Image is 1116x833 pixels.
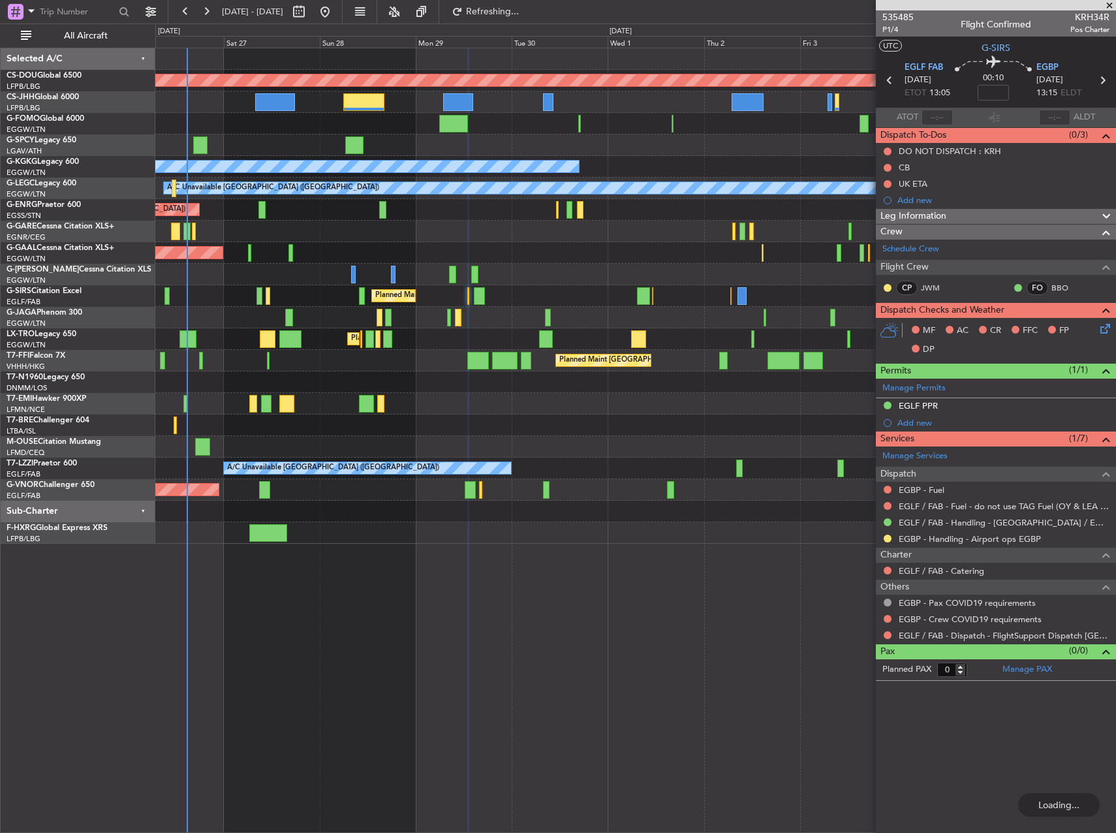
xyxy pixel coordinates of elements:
[7,201,37,209] span: G-ENRG
[882,10,914,24] span: 535485
[7,158,37,166] span: G-KGKG
[34,31,138,40] span: All Aircraft
[880,644,895,659] span: Pax
[7,287,82,295] a: G-SIRSCitation Excel
[897,195,1109,206] div: Add new
[224,36,320,48] div: Sat 27
[7,319,46,328] a: EGGW/LTN
[7,362,45,371] a: VHHH/HKG
[7,491,40,501] a: EGLF/FAB
[1069,644,1088,657] span: (0/0)
[7,146,42,156] a: LGAV/ATH
[167,178,379,198] div: A/C Unavailable [GEOGRAPHIC_DATA] ([GEOGRAPHIC_DATA])
[7,469,40,479] a: EGLF/FAB
[880,364,911,379] span: Permits
[7,309,82,317] a: G-JAGAPhenom 300
[40,2,115,22] input: Trip Number
[7,352,29,360] span: T7-FFI
[899,178,927,189] div: UK ETA
[7,352,65,360] a: T7-FFIFalcon 7X
[320,36,416,48] div: Sun 28
[905,87,926,100] span: ETOT
[7,460,33,467] span: T7-LZZI
[7,524,108,532] a: F-HXRGGlobal Express XRS
[7,395,32,403] span: T7-EMI
[880,128,946,143] span: Dispatch To-Dos
[880,260,929,275] span: Flight Crew
[882,382,946,395] a: Manage Permits
[1036,61,1059,74] span: EGBP
[7,481,95,489] a: G-VNORChallenger 650
[7,72,82,80] a: CS-DOUGlobal 6500
[879,40,902,52] button: UTC
[7,103,40,113] a: LFPB/LBG
[7,330,35,338] span: LX-TRO
[905,61,943,74] span: EGLF FAB
[7,340,46,350] a: EGGW/LTN
[1018,793,1100,817] div: Loading...
[905,74,931,87] span: [DATE]
[7,254,46,264] a: EGGW/LTN
[882,663,931,676] label: Planned PAX
[14,25,142,46] button: All Aircraft
[7,395,86,403] a: T7-EMIHawker 900XP
[7,136,76,144] a: G-SPCYLegacy 650
[7,534,40,544] a: LFPB/LBG
[1069,128,1088,142] span: (0/3)
[7,373,43,381] span: T7-N1960
[128,36,224,48] div: Fri 26
[921,282,950,294] a: JWM
[7,232,46,242] a: EGNR/CEG
[7,330,76,338] a: LX-TROLegacy 650
[7,460,77,467] a: T7-LZZIPraetor 600
[899,501,1109,512] a: EGLF / FAB - Fuel - do not use TAG Fuel (OY & LEA only) EGLF / FAB
[899,162,910,173] div: CB
[465,7,520,16] span: Refreshing...
[990,324,1001,338] span: CR
[7,223,114,230] a: G-GARECessna Citation XLS+
[7,125,46,134] a: EGGW/LTN
[222,6,283,18] span: [DATE] - [DATE]
[351,329,557,349] div: Planned Maint [GEOGRAPHIC_DATA] ([GEOGRAPHIC_DATA])
[882,243,939,256] a: Schedule Crew
[7,383,47,393] a: DNMM/LOS
[983,72,1004,85] span: 00:10
[961,18,1031,31] div: Flight Confirmed
[7,438,101,446] a: M-OUSECitation Mustang
[7,180,35,187] span: G-LEGC
[416,36,512,48] div: Mon 29
[7,223,37,230] span: G-GARE
[880,548,912,563] span: Charter
[1061,87,1081,100] span: ELDT
[7,244,114,252] a: G-GAALCessna Citation XLS+
[1002,663,1052,676] a: Manage PAX
[800,36,896,48] div: Fri 3
[1036,87,1057,100] span: 13:15
[7,93,79,101] a: CS-JHHGlobal 6000
[897,417,1109,428] div: Add new
[1069,363,1088,377] span: (1/1)
[1069,432,1088,445] span: (1/7)
[7,115,84,123] a: G-FOMOGlobal 6000
[7,136,35,144] span: G-SPCY
[7,180,76,187] a: G-LEGCLegacy 600
[899,614,1042,625] a: EGBP - Crew COVID19 requirements
[899,146,1001,157] div: DO NOT DISPATCH : KRH
[922,110,953,125] input: --:--
[7,244,37,252] span: G-GAAL
[1074,111,1095,124] span: ALDT
[7,287,31,295] span: G-SIRS
[227,458,439,478] div: A/C Unavailable [GEOGRAPHIC_DATA] ([GEOGRAPHIC_DATA])
[7,426,36,436] a: LTBA/ISL
[899,630,1109,641] a: EGLF / FAB - Dispatch - FlightSupport Dispatch [GEOGRAPHIC_DATA]
[7,405,45,415] a: LFMN/NCE
[1051,282,1081,294] a: BBO
[1036,74,1063,87] span: [DATE]
[7,72,37,80] span: CS-DOU
[7,438,38,446] span: M-OUSE
[1023,324,1038,338] span: FFC
[882,450,948,463] a: Manage Services
[880,467,916,482] span: Dispatch
[7,82,40,91] a: LFPB/LBG
[982,41,1010,55] span: G-SIRS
